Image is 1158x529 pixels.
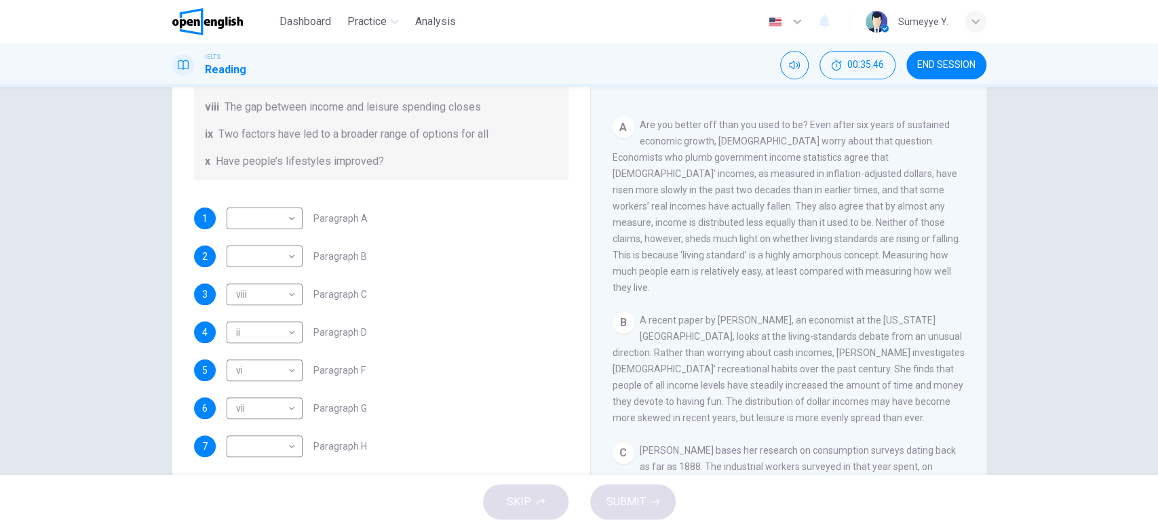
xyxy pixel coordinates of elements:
[819,51,895,79] div: Hide
[866,11,887,33] img: Profile picture
[917,60,976,71] span: END SESSION
[205,62,246,78] h1: Reading
[780,51,809,79] div: Mute
[274,9,336,34] button: Dashboard
[279,14,331,30] span: Dashboard
[613,312,634,334] div: B
[313,290,367,299] span: Paragraph C
[202,290,208,299] span: 3
[205,153,210,170] span: x
[613,315,965,423] span: A recent paper by [PERSON_NAME], an economist at the [US_STATE][GEOGRAPHIC_DATA], looks at the li...
[218,126,488,142] span: Two factors have led to a broader range of options for all
[313,214,368,223] span: Paragraph A
[205,99,219,115] span: viii
[313,252,367,261] span: Paragraph B
[415,14,456,30] span: Analysis
[202,442,208,451] span: 7
[906,51,986,79] button: END SESSION
[347,14,387,30] span: Practice
[202,404,208,413] span: 6
[613,117,634,138] div: A
[313,328,367,337] span: Paragraph D
[202,366,208,375] span: 5
[172,8,244,35] img: OpenEnglish logo
[202,214,208,223] span: 1
[227,313,298,352] div: ii
[205,126,213,142] span: ix
[202,252,208,261] span: 2
[227,275,298,314] div: viii
[898,14,948,30] div: Sümeyye Y.
[225,99,481,115] span: The gap between income and leisure spending closes
[205,52,220,62] span: IELTS
[847,60,884,71] span: 00:35:46
[227,351,298,390] div: vi
[613,119,961,293] span: Are you better off than you used to be? Even after six years of sustained economic growth, [DEMOG...
[202,328,208,337] span: 4
[767,17,784,27] img: en
[216,153,384,170] span: Have people’s lifestyles improved?
[613,442,634,464] div: C
[313,366,366,375] span: Paragraph F
[313,442,367,451] span: Paragraph H
[172,8,275,35] a: OpenEnglish logo
[819,51,895,79] button: 00:35:46
[410,9,461,34] button: Analysis
[313,404,367,413] span: Paragraph G
[227,389,298,428] div: vii
[342,9,404,34] button: Practice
